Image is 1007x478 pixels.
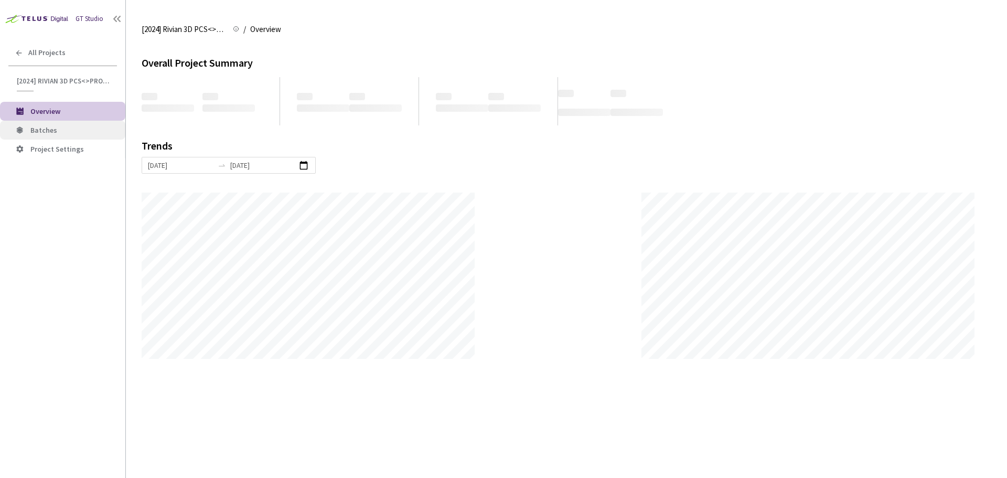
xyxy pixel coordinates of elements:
[30,107,60,116] span: Overview
[30,144,84,154] span: Project Settings
[142,23,227,36] span: [2024] Rivian 3D PCS<>Production
[218,161,226,169] span: swap-right
[250,23,281,36] span: Overview
[610,90,626,97] span: ‌
[349,104,402,112] span: ‌
[142,104,194,112] span: ‌
[349,93,365,100] span: ‌
[30,125,57,135] span: Batches
[488,104,541,112] span: ‌
[202,104,255,112] span: ‌
[148,160,213,171] input: Start date
[142,55,991,71] div: Overall Project Summary
[28,48,66,57] span: All Projects
[202,93,218,100] span: ‌
[297,104,349,112] span: ‌
[610,109,663,116] span: ‌
[230,160,296,171] input: End date
[488,93,504,100] span: ‌
[436,104,488,112] span: ‌
[76,14,103,24] div: GT Studio
[436,93,452,100] span: ‌
[142,140,977,157] div: Trends
[558,90,574,97] span: ‌
[17,77,111,86] span: [2024] Rivian 3D PCS<>Production
[142,93,157,100] span: ‌
[297,93,313,100] span: ‌
[218,161,226,169] span: to
[243,23,246,36] li: /
[558,109,610,116] span: ‌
